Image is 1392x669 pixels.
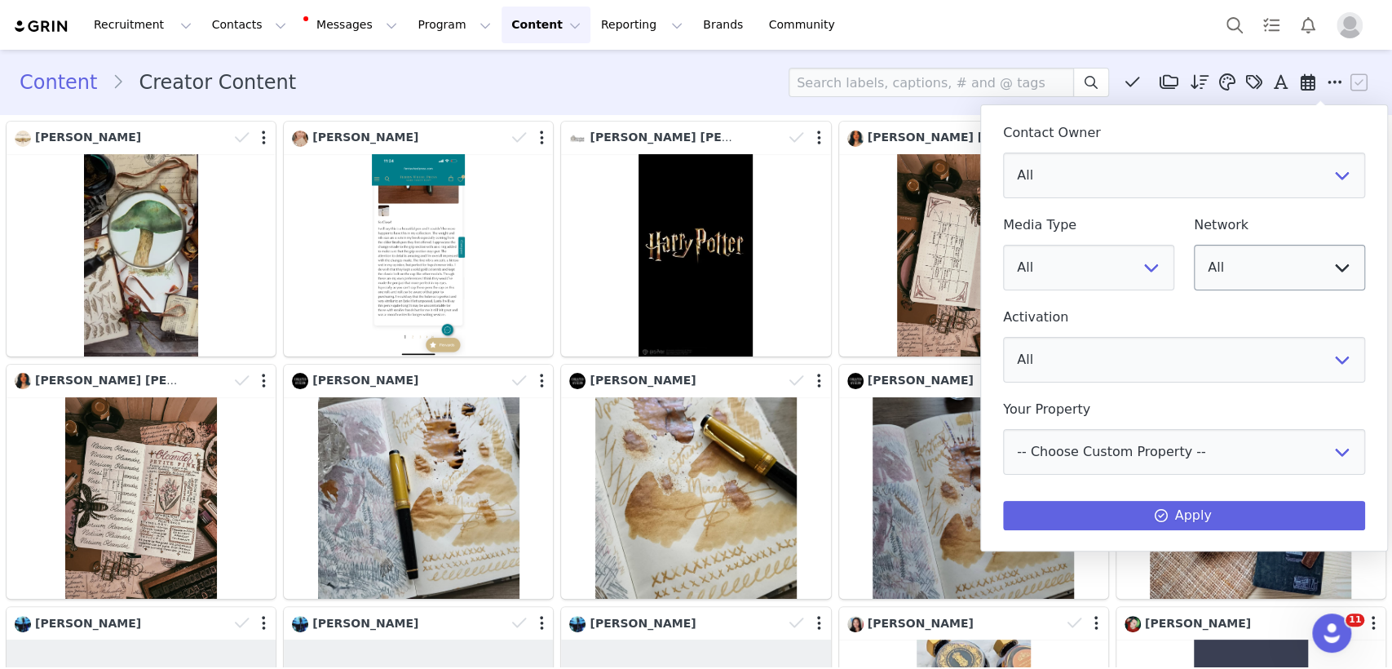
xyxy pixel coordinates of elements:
button: Profile [1327,12,1379,38]
button: Apply [1003,501,1365,530]
a: Brands [693,7,758,43]
span: [PERSON_NAME] [590,374,696,387]
img: placeholder-profile.jpg [1337,12,1363,38]
span: [PERSON_NAME] [312,374,418,387]
img: 3df83631-8fb2-44ac-bf47-2c15a5366057--s.jpg [292,131,308,147]
img: 3111bea5-e11d-4c17-9e22-7c5834cb8e11.jpg [569,373,586,389]
span: [PERSON_NAME] [PERSON_NAME] [35,374,251,387]
span: [PERSON_NAME] [1145,617,1251,630]
img: grin logo [13,19,70,34]
img: 3111bea5-e11d-4c17-9e22-7c5834cb8e11.jpg [292,373,308,389]
h4: Activation [1003,310,1365,325]
img: 83484513-4431-441d-873c-7f70ca413b6f.jpg [292,616,308,632]
button: Program [408,7,501,43]
button: Reporting [591,7,692,43]
h4: Media Type [1003,218,1174,233]
h4: Network [1194,218,1365,233]
img: 83484513-4431-441d-873c-7f70ca413b6f.jpg [15,616,31,632]
button: Messages [297,7,407,43]
span: [PERSON_NAME] [35,131,141,144]
span: [PERSON_NAME] [868,374,974,387]
img: d2efe3f1-13bf-4880-8a87-19c30f224829.jpg [1125,616,1141,632]
button: Content [502,7,590,43]
input: Search labels, captions, # and @ tags [789,68,1074,97]
img: f893b63f-122b-4db9-b21a-d0571f97ddbe.jpg [847,131,864,147]
button: Notifications [1290,7,1326,43]
span: [PERSON_NAME] [PERSON_NAME] [PERSON_NAME] [590,131,916,144]
a: Community [759,7,852,43]
span: [PERSON_NAME] [312,131,418,144]
button: Contacts [202,7,296,43]
span: [PERSON_NAME] [PERSON_NAME] [868,131,1084,144]
button: Recruitment [84,7,201,43]
span: 11 [1346,614,1364,627]
img: 4608af53-597d-4255-b717-d0cedb527a99.jpg [847,616,864,632]
img: 3111bea5-e11d-4c17-9e22-7c5834cb8e11.jpg [847,373,864,389]
img: f893b63f-122b-4db9-b21a-d0571f97ddbe.jpg [15,373,31,389]
span: [PERSON_NAME] [868,617,974,630]
span: [PERSON_NAME] [35,617,141,630]
img: 83484513-4431-441d-873c-7f70ca413b6f.jpg [569,616,586,632]
h4: Your Property [1003,402,1365,417]
a: Content [20,68,112,97]
button: Search [1217,7,1253,43]
h4: Contact Owner [1003,126,1365,140]
span: [PERSON_NAME] [590,617,696,630]
img: 9e727e64-204a-4daf-aea5-0874ee3c845d.jpg [15,131,31,147]
span: [PERSON_NAME] [312,617,418,630]
img: 63a6592e-0ccc-4dbb-91a1-737a922a75f7.jpg [569,131,586,147]
a: Tasks [1253,7,1289,43]
iframe: Intercom live chat [1312,614,1351,653]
